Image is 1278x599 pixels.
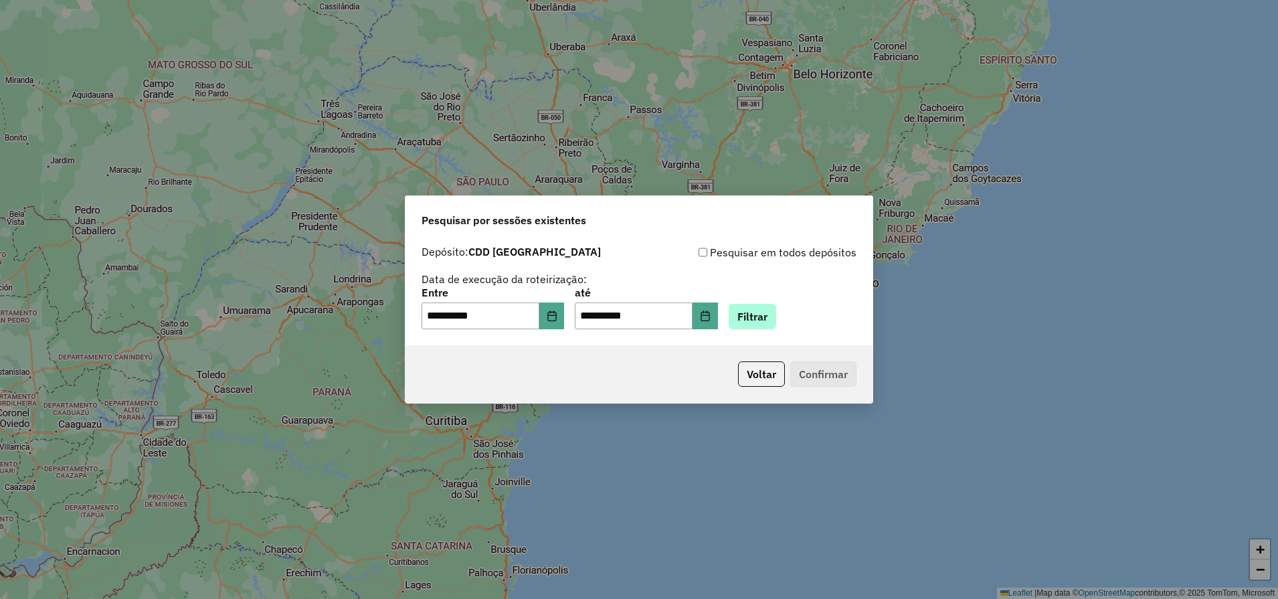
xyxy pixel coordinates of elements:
strong: CDD [GEOGRAPHIC_DATA] [468,245,601,258]
label: até [575,284,717,301]
label: Data de execução da roteirização: [422,271,587,287]
label: Entre [422,284,564,301]
div: Pesquisar em todos depósitos [639,244,856,260]
button: Filtrar [729,304,776,329]
span: Pesquisar por sessões existentes [422,212,586,228]
button: Choose Date [693,303,718,329]
button: Choose Date [539,303,565,329]
button: Voltar [738,361,785,387]
label: Depósito: [422,244,601,260]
